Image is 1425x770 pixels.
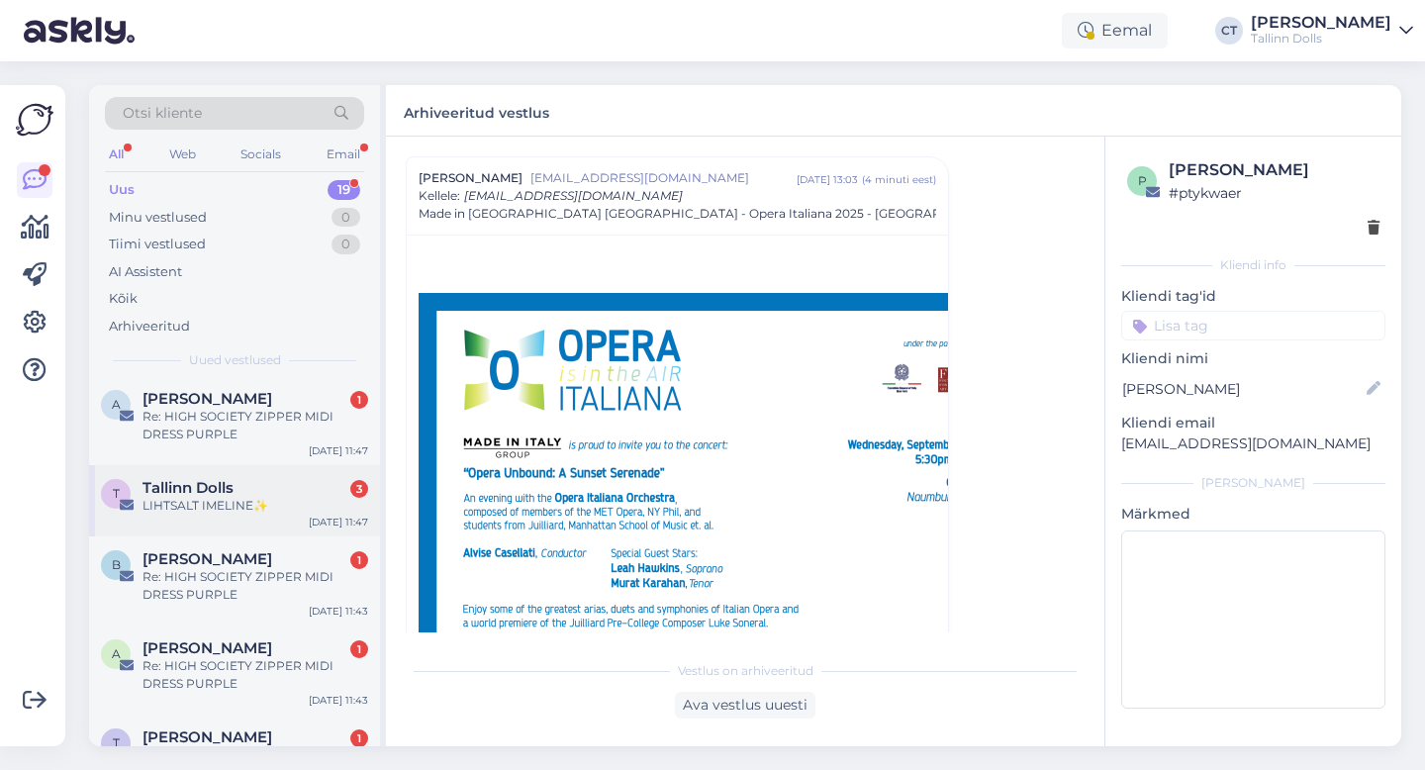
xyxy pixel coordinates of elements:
p: [EMAIL_ADDRESS][DOMAIN_NAME] [1121,433,1385,454]
p: Kliendi email [1121,413,1385,433]
div: Re: HIGH SOCIETY ZIPPER MIDI DRESS PURPLE [142,568,368,604]
span: p [1138,173,1147,188]
p: Märkmed [1121,504,1385,525]
div: Eemal [1062,13,1168,48]
span: A [112,646,121,661]
span: Otsi kliente [123,103,202,124]
span: Berit Cavegn [142,550,272,568]
div: LIHTSALT IMELINE✨ [142,497,368,515]
div: [DATE] 11:43 [309,693,368,708]
div: [DATE] 13:03 [797,172,858,187]
div: 3 [350,480,368,498]
div: 0 [332,235,360,254]
div: Web [165,142,200,167]
div: ( 4 minuti eest ) [862,172,936,187]
span: Made in [GEOGRAPHIC_DATA] [GEOGRAPHIC_DATA] - Opera Italiana 2025 - [GEOGRAPHIC_DATA] [419,205,1008,223]
div: AI Assistent [109,262,182,282]
div: 19 [328,180,360,200]
div: Re: HIGH SOCIETY ZIPPER MIDI DRESS PURPLE [142,408,368,443]
img: Askly Logo [16,101,53,139]
div: Minu vestlused [109,208,207,228]
p: Kliendi tag'id [1121,286,1385,307]
a: [PERSON_NAME]Tallinn Dolls [1251,15,1413,47]
div: Email [323,142,364,167]
div: Kliendi info [1121,256,1385,274]
div: 1 [350,640,368,658]
span: Kellele : [419,188,460,203]
span: T [113,735,120,750]
div: Uus [109,180,135,200]
div: [DATE] 11:43 [309,604,368,619]
div: 0 [332,208,360,228]
div: Ava vestlus uuesti [675,692,815,719]
div: [PERSON_NAME] [1251,15,1391,31]
div: 1 [350,729,368,747]
div: [DATE] 11:47 [309,443,368,458]
div: 1 [350,391,368,409]
div: CT [1215,17,1243,45]
img: Event image [419,293,1052,745]
span: [PERSON_NAME] [419,169,522,187]
div: Tiimi vestlused [109,235,206,254]
span: A [112,397,121,412]
span: Annika Ojasild [142,390,272,408]
input: Lisa tag [1121,311,1385,340]
div: Tallinn Dolls [1251,31,1391,47]
div: [PERSON_NAME] [1169,158,1379,182]
div: Re: HIGH SOCIETY ZIPPER MIDI DRESS PURPLE [142,657,368,693]
span: Anneli Nelson [142,639,272,657]
div: Arhiveeritud [109,317,190,337]
div: All [105,142,128,167]
div: [DATE] 11:47 [309,515,368,529]
span: Vestlus on arhiveeritud [678,662,813,680]
p: Kliendi nimi [1121,348,1385,369]
div: Kõik [109,289,138,309]
div: 1 [350,551,368,569]
input: Lisa nimi [1122,378,1363,400]
span: [EMAIL_ADDRESS][DOMAIN_NAME] [530,169,797,187]
span: Uued vestlused [189,351,281,369]
span: T [113,486,120,501]
div: # ptykwaer [1169,182,1379,204]
div: Socials [237,142,285,167]
span: Tallinn Dolls [142,479,234,497]
label: Arhiveeritud vestlus [404,97,549,124]
span: [EMAIL_ADDRESS][DOMAIN_NAME] [464,188,683,203]
div: [PERSON_NAME] [1121,474,1385,492]
span: Tanja Elken [142,728,272,746]
span: B [112,557,121,572]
